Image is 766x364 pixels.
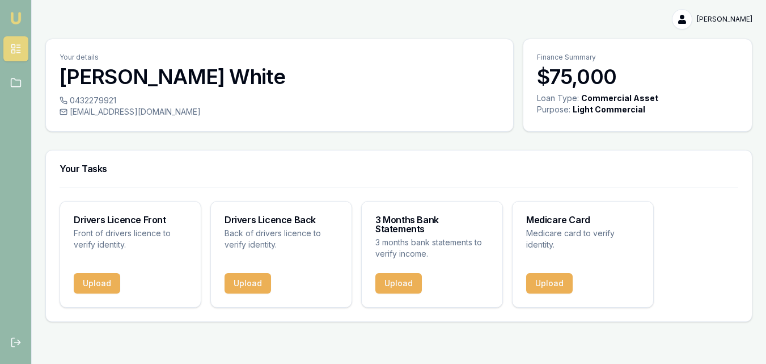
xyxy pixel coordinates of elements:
[537,104,570,115] div: Purpose:
[375,215,489,233] h3: 3 Months Bank Statements
[697,15,752,24] span: [PERSON_NAME]
[225,228,338,250] p: Back of drivers licence to verify identity.
[526,273,573,294] button: Upload
[70,106,201,118] span: [EMAIL_ADDRESS][DOMAIN_NAME]
[74,228,187,250] p: Front of drivers licence to verify identity.
[60,53,500,62] p: Your details
[573,104,645,115] div: Light Commercial
[74,215,187,224] h3: Drivers Licence Front
[375,273,422,294] button: Upload
[60,65,500,88] h3: [PERSON_NAME] White
[74,273,120,294] button: Upload
[581,93,658,104] div: Commercial Asset
[60,164,738,173] h3: Your Tasks
[225,273,271,294] button: Upload
[526,228,640,250] p: Medicare card to verify identity.
[225,215,338,224] h3: Drivers Licence Back
[537,65,738,88] h3: $75,000
[70,95,116,106] span: 0432279921
[537,93,579,104] div: Loan Type:
[9,11,23,25] img: emu-icon-u.png
[526,215,640,224] h3: Medicare Card
[537,53,738,62] p: Finance Summary
[375,237,489,260] p: 3 months bank statements to verify income.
